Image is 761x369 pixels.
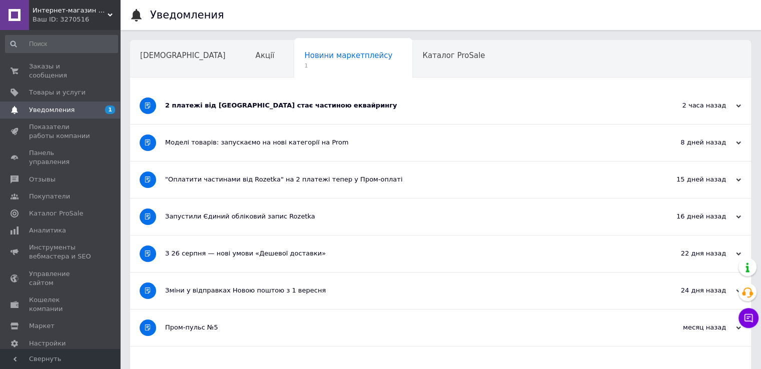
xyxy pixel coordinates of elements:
span: Кошелек компании [29,295,93,313]
div: З 26 серпня — нові умови «Дешевої доставки» [165,249,641,258]
span: Товары и услуги [29,88,86,97]
span: Акції [256,51,275,60]
div: месяц назад [641,323,741,332]
span: [DEMOGRAPHIC_DATA] [140,51,226,60]
div: 2 часа назад [641,101,741,110]
div: 15 дней назад [641,175,741,184]
span: Новини маркетплейсу [304,51,392,60]
div: 16 дней назад [641,212,741,221]
span: Интернет-магазин T-port [33,6,108,15]
span: Маркет [29,321,55,330]
span: Уведомления [29,105,75,114]
div: 22 дня назад [641,249,741,258]
div: Зміни у відправках Новою поштою з 1 вересня [165,286,641,295]
div: Пром-пульс №5 [165,323,641,332]
span: Инструменты вебмастера и SEO [29,243,93,261]
div: Ваш ID: 3270516 [33,15,120,24]
div: 24 дня назад [641,286,741,295]
span: Покупатели [29,192,70,201]
span: Заказы и сообщения [29,62,93,80]
span: Каталог ProSale [422,51,485,60]
h1: Уведомления [150,9,224,21]
div: Запустили Єдиний обліковий запис Rozetka [165,212,641,221]
div: Моделі товарів: запускаємо на нові категорії на Prom [165,138,641,147]
span: Отзывы [29,175,56,184]
button: Чат с покупателем [738,308,758,328]
div: "Оплатити частинами від Rozetka" на 2 платежі тепер у Пром-оплаті [165,175,641,184]
span: Аналитика [29,226,66,235]
span: Управление сайтом [29,269,93,287]
span: 1 [105,105,115,114]
div: 2 платежі від [GEOGRAPHIC_DATA] стає частиною еквайрингу [165,101,641,110]
span: Настройки [29,339,66,348]
span: 1 [304,62,392,69]
input: Поиск [5,35,118,53]
span: Показатели работы компании [29,122,93,140]
span: Каталог ProSale [29,209,83,218]
span: Панель управления [29,148,93,166]
div: 8 дней назад [641,138,741,147]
